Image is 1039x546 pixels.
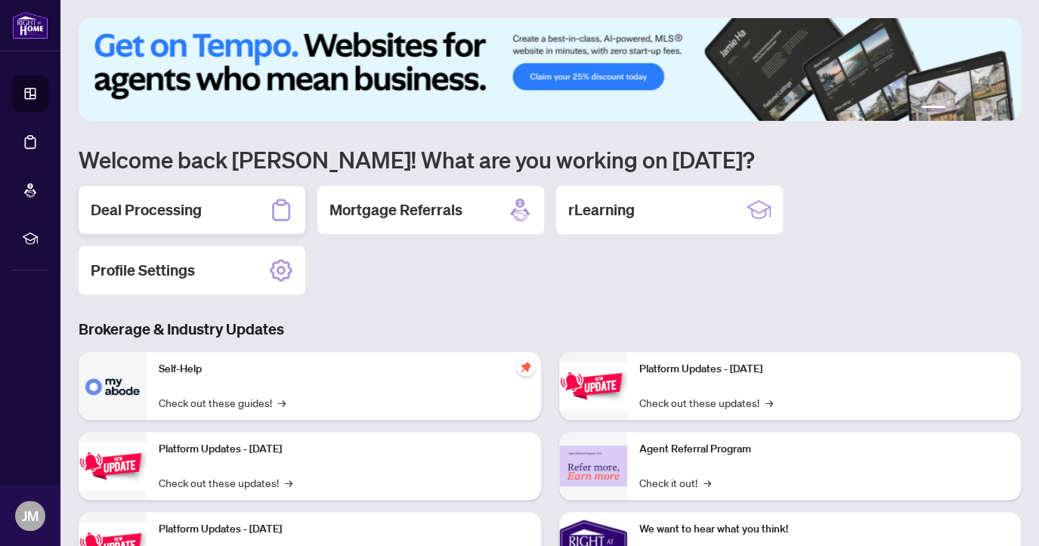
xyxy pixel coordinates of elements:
[329,199,462,221] h2: Mortgage Referrals
[639,441,1010,458] p: Agent Referral Program
[79,352,147,420] img: Self-Help
[765,394,773,411] span: →
[963,106,969,112] button: 3
[22,505,39,526] span: JM
[568,199,635,221] h2: rLearning
[517,358,535,376] span: pushpin
[639,521,1010,538] p: We want to hear what you think!
[159,394,286,411] a: Check out these guides!→
[976,106,982,112] button: 4
[1000,106,1006,112] button: 6
[12,11,48,39] img: logo
[639,394,773,411] a: Check out these updates!→
[91,260,195,281] h2: Profile Settings
[159,474,292,491] a: Check out these updates!→
[278,394,286,411] span: →
[951,106,957,112] button: 2
[639,474,711,491] a: Check it out!→
[159,441,529,458] p: Platform Updates - [DATE]
[988,106,994,112] button: 5
[159,521,529,538] p: Platform Updates - [DATE]
[79,442,147,489] img: Platform Updates - September 16, 2025
[285,474,292,491] span: →
[91,199,202,221] h2: Deal Processing
[79,145,1021,174] h1: Welcome back [PERSON_NAME]! What are you working on [DATE]?
[979,493,1024,538] button: Open asap
[79,319,1021,340] h3: Brokerage & Industry Updates
[703,474,711,491] span: →
[79,18,1021,121] img: Slide 0
[639,361,1010,378] p: Platform Updates - [DATE]
[559,362,627,409] img: Platform Updates - June 23, 2025
[559,446,627,487] img: Agent Referral Program
[921,106,945,112] button: 1
[159,361,529,378] p: Self-Help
